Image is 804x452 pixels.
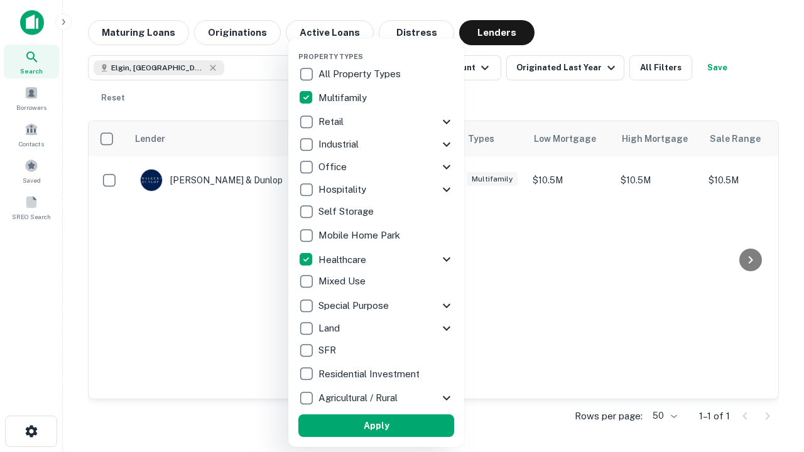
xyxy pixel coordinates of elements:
[298,133,454,156] div: Industrial
[298,110,454,133] div: Retail
[318,390,400,406] p: Agricultural / Rural
[318,274,368,289] p: Mixed Use
[318,159,349,175] p: Office
[318,204,376,219] p: Self Storage
[318,321,342,336] p: Land
[741,311,804,372] iframe: Chat Widget
[298,178,454,201] div: Hospitality
[318,90,369,105] p: Multifamily
[318,343,339,358] p: SFR
[318,228,403,243] p: Mobile Home Park
[298,248,454,271] div: Healthcare
[298,387,454,409] div: Agricultural / Rural
[298,414,454,437] button: Apply
[318,367,422,382] p: Residential Investment
[318,67,403,82] p: All Property Types
[298,53,363,60] span: Property Types
[298,317,454,340] div: Land
[318,252,369,267] p: Healthcare
[318,137,361,152] p: Industrial
[298,294,454,317] div: Special Purpose
[298,156,454,178] div: Office
[318,182,369,197] p: Hospitality
[318,114,346,129] p: Retail
[318,298,391,313] p: Special Purpose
